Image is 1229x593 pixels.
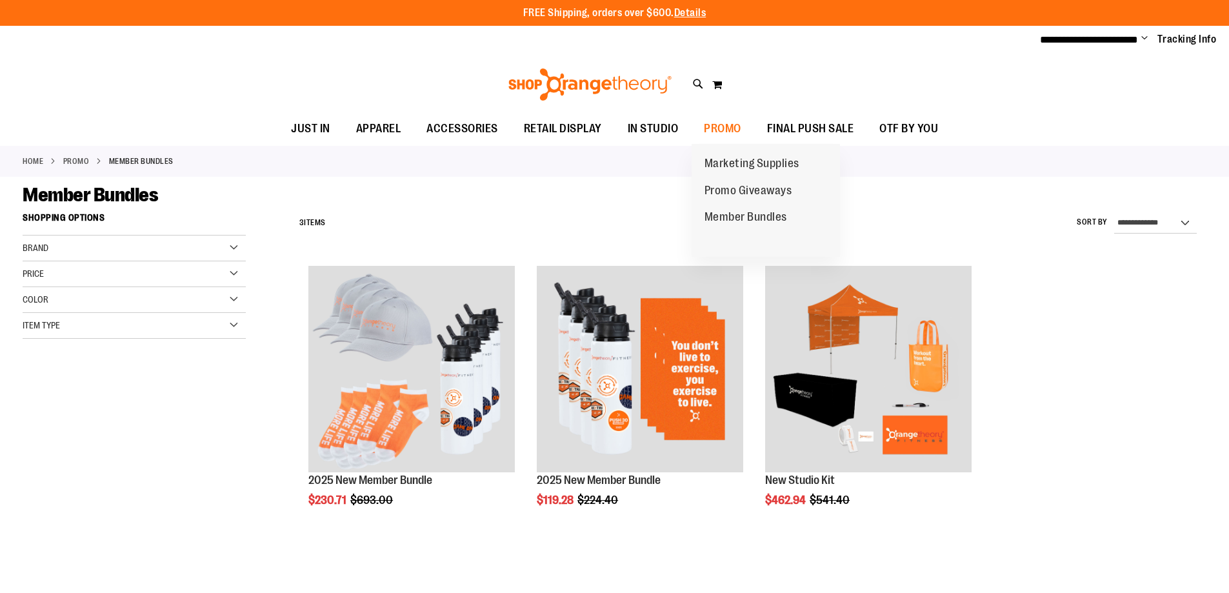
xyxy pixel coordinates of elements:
[765,266,972,474] a: New Studio Kit
[537,494,575,507] span: $119.28
[692,204,800,231] a: Member Bundles
[414,114,511,144] a: ACCESSORIES
[308,266,515,474] a: 2025 New Member Bundle
[308,494,348,507] span: $230.71
[765,266,972,472] img: New Studio Kit
[302,259,521,539] div: product
[23,320,60,330] span: Item Type
[765,494,808,507] span: $462.94
[692,177,805,205] a: Promo Giveaways
[692,144,840,257] ul: PROMO
[537,474,661,487] a: 2025 New Member Bundle
[537,266,743,472] img: 2025 New Member Bundle
[426,114,498,143] span: ACCESSORIES
[23,294,48,305] span: Color
[628,114,679,143] span: IN STUDIO
[299,213,326,233] h2: Items
[692,150,812,177] a: Marketing Supplies
[506,68,674,101] img: Shop Orangetheory
[23,243,48,253] span: Brand
[537,266,743,474] a: 2025 New Member Bundle
[511,114,615,144] a: RETAIL DISPLAY
[63,156,90,167] a: PROMO
[291,114,330,143] span: JUST IN
[704,114,741,143] span: PROMO
[615,114,692,144] a: IN STUDIO
[109,156,174,167] strong: Member Bundles
[704,210,787,226] span: Member Bundles
[577,494,620,507] span: $224.40
[343,114,414,144] a: APPAREL
[308,474,432,487] a: 2025 New Member Bundle
[674,7,706,19] a: Details
[530,259,750,539] div: product
[350,494,395,507] span: $693.00
[1141,33,1148,46] button: Account menu
[356,114,401,143] span: APPAREL
[278,114,343,144] a: JUST IN
[299,218,305,227] span: 3
[1157,32,1217,46] a: Tracking Info
[704,184,792,200] span: Promo Giveaways
[810,494,852,507] span: $541.40
[879,114,938,143] span: OTF BY YOU
[767,114,854,143] span: FINAL PUSH SALE
[1077,217,1108,228] label: Sort By
[765,474,835,487] a: New Studio Kit
[23,206,246,236] strong: Shopping Options
[704,157,799,173] span: Marketing Supplies
[524,114,602,143] span: RETAIL DISPLAY
[523,6,706,21] p: FREE Shipping, orders over $600.
[23,184,158,206] span: Member Bundles
[308,266,515,472] img: 2025 New Member Bundle
[759,259,978,539] div: product
[866,114,951,144] a: OTF BY YOU
[691,114,754,143] a: PROMO
[23,268,44,279] span: Price
[754,114,867,144] a: FINAL PUSH SALE
[23,156,43,167] a: Home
